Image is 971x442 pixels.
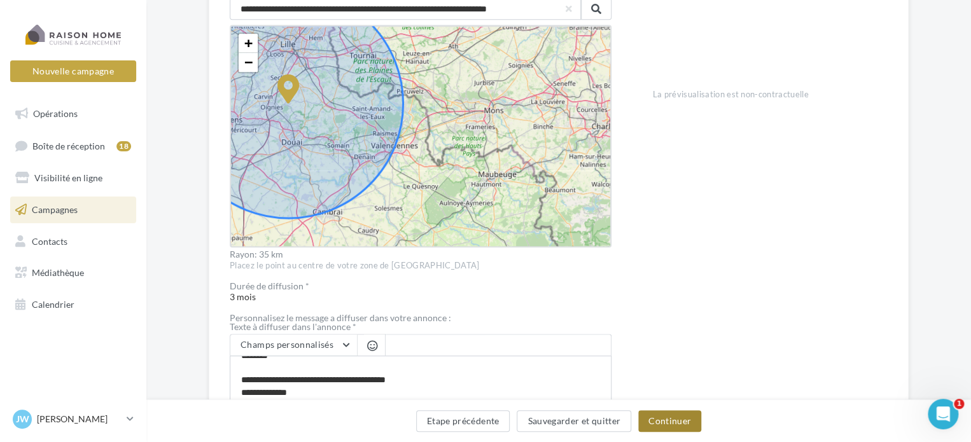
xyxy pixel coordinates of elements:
[34,172,102,183] span: Visibilité en ligne
[116,141,131,151] div: 18
[230,322,611,331] label: Texte à diffuser dans l'annonce *
[8,165,139,191] a: Visibilité en ligne
[954,399,964,409] span: 1
[928,399,958,429] iframe: Intercom live chat
[244,35,253,51] span: +
[32,267,84,278] span: Médiathèque
[8,259,139,286] a: Médiathèque
[638,410,701,432] button: Continuer
[10,407,136,431] a: JW [PERSON_NAME]
[8,100,139,127] a: Opérations
[230,282,611,291] div: Durée de diffusion *
[652,84,888,100] div: La prévisualisation est non-contractuelle
[32,235,67,246] span: Contacts
[239,34,258,53] a: Zoom in
[8,228,139,255] a: Contacts
[33,108,78,119] span: Opérations
[230,282,611,302] span: 3 mois
[416,410,510,432] button: Etape précédente
[241,339,333,350] span: Champs personnalisés
[32,299,74,310] span: Calendrier
[8,132,139,160] a: Boîte de réception18
[230,335,357,356] button: Champs personnalisés
[517,410,631,432] button: Sauvegarder et quitter
[16,413,29,425] span: JW
[32,204,78,215] span: Campagnes
[37,413,122,425] p: [PERSON_NAME]
[8,197,139,223] a: Campagnes
[8,291,139,318] a: Calendrier
[239,53,258,72] a: Zoom out
[230,260,611,272] div: Placez le point au centre de votre zone de [GEOGRAPHIC_DATA]
[32,140,105,151] span: Boîte de réception
[230,314,611,322] div: Personnalisez le message a diffuser dans votre annonce :
[230,250,611,259] div: Rayon: 35 km
[244,54,253,70] span: −
[10,60,136,82] button: Nouvelle campagne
